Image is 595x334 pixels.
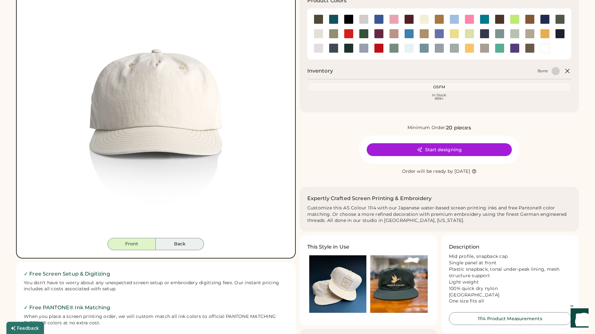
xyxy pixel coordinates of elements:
button: Back [156,238,204,250]
button: 1114 Product Measurements [449,312,571,325]
iframe: Front Chat [564,305,592,333]
div: In Stock 999+ [310,93,569,101]
img: Ecru color hat with logo printed on a blue background [309,255,367,313]
h2: ✓ Free PANTONE® Ink Matching [24,304,288,312]
h2: ✓ Free Screen Setup & Digitizing [24,270,288,278]
div: When you place a screen printing order, we will custom match all ink colors to official PANTONE M... [24,313,288,326]
h2: Inventory [307,67,333,75]
div: 20 pieces [446,124,471,132]
div: Customize this AS Colour 1114 with our Japanese water-based screen printing inks and free Pantone... [307,205,572,224]
button: Front [108,238,156,250]
h3: Description [449,243,480,251]
div: OSFM [310,84,569,90]
h2: Expertly Crafted Screen Printing & Embroidery [307,195,432,202]
div: Bone [538,68,548,74]
div: [DATE] [454,168,470,175]
img: Olive Green AS Colour 1114 Surf Hat printed with an image of a mallard holding a baguette in its ... [370,255,428,313]
div: Mid profile, snapback cap Single panel at front Plastic snapback, tonal under-peak lining, mesh s... [449,253,571,304]
div: Minimum Order: [407,125,446,131]
div: You don't have to worry about any unexpected screen setup or embroidery digitizing fees. Our inst... [24,280,288,293]
h3: This Style in Use [307,243,350,251]
div: Order will be ready by [402,168,453,175]
button: Start designing [367,143,512,156]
